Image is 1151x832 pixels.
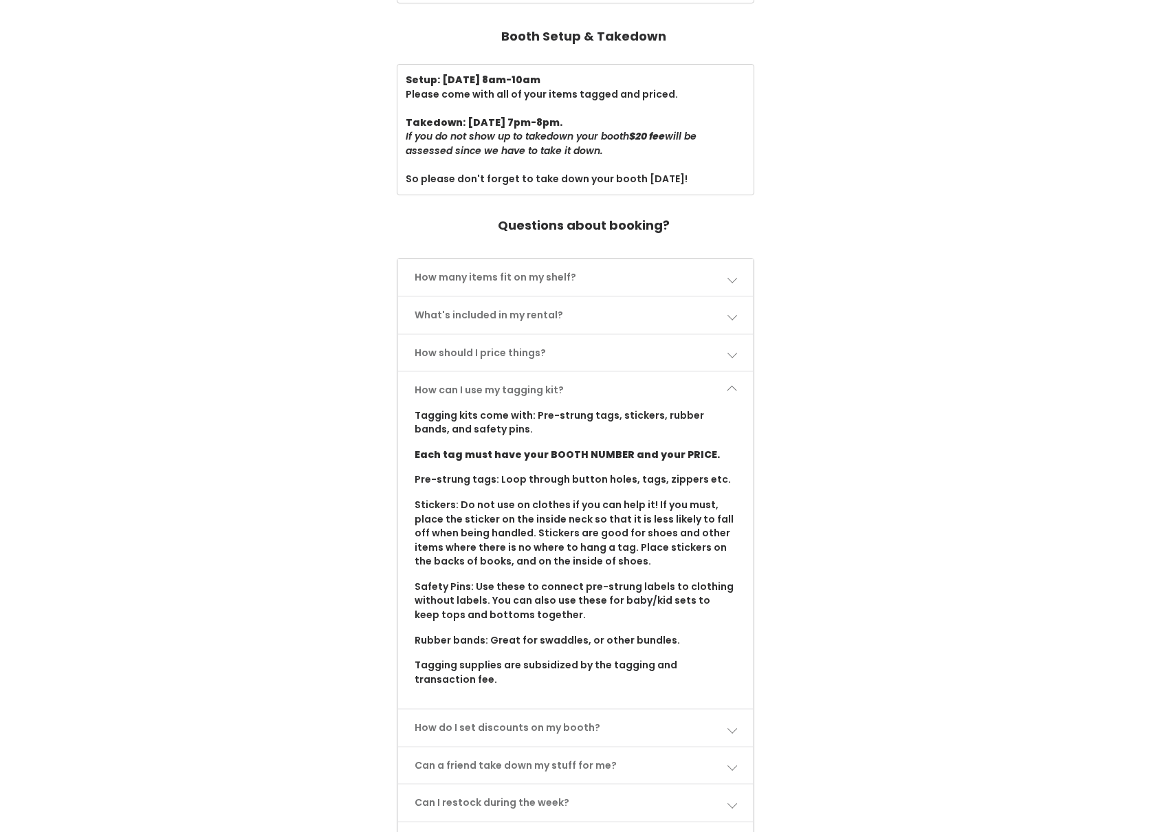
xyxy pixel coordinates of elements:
p: Safety Pins: Use these to connect pre-strung labels to clothing without labels. You can also use ... [415,580,737,622]
p: Tagging kits come with: Pre-strung tags, stickers, rubber bands, and safety pins. [415,408,737,437]
a: Can a friend take down my stuff for me? [398,747,754,784]
p: Pre-strung tags: Loop through button holes, tags, zippers etc. [415,472,737,487]
a: How do I set discounts on my booth? [398,710,754,746]
a: What's included in my rental? [398,297,754,333]
a: Can I restock during the week? [398,785,754,821]
b: Setup: [DATE] 8am-10am [406,73,540,87]
h4: Booth Setup & Takedown [501,23,666,50]
p: Each tag must have your BOOTH NUMBER and your PRICE. [415,448,737,462]
p: Stickers: Do not use on clothes if you can help it! If you must, place the sticker on the inside ... [415,498,737,569]
div: Please come with all of your items tagged and priced. So please don't forget to take down your bo... [406,73,746,186]
b: $20 fee [629,129,665,143]
p: Tagging supplies are subsidized by the tagging and transaction fee. [415,658,737,686]
i: If you do not show up to takedown your booth will be assessed since we have to take it down. [406,129,697,157]
h4: Questions about booking? [498,212,670,239]
a: How many items fit on my shelf? [398,259,754,296]
a: How should I price things? [398,335,754,371]
a: How can I use my tagging kit? [398,372,754,408]
p: Rubber bands: Great for swaddles, or other bundles. [415,633,737,648]
b: Takedown: [DATE] 7pm-8pm. [406,116,562,129]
